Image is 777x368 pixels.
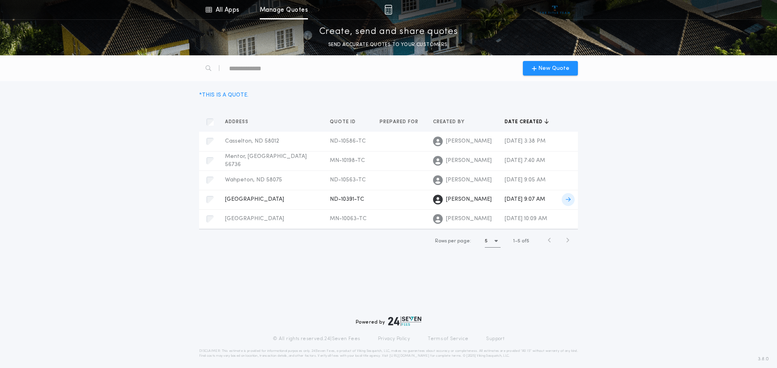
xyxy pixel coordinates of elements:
span: [PERSON_NAME] [446,157,492,165]
p: DISCLAIMER: This estimate is provided for informational purposes only. 24|Seven Fees, a product o... [199,349,578,358]
div: Powered by [356,316,421,326]
span: Mentor, [GEOGRAPHIC_DATA] 56736 [225,154,307,168]
img: logo [388,316,421,326]
span: MN-10063-TC [330,216,367,222]
span: [DATE] 9:05 AM [505,177,546,183]
button: Quote ID [330,118,362,126]
span: [DATE] 3:38 PM [505,138,546,144]
span: MN-10198-TC [330,158,365,164]
span: [GEOGRAPHIC_DATA] [225,196,284,202]
button: Date created [505,118,549,126]
span: [DATE] 7:40 AM [505,158,545,164]
button: 5 [485,235,501,248]
span: Address [225,119,250,125]
a: [URL][DOMAIN_NAME] [389,354,429,357]
span: 5 [518,239,520,244]
span: [PERSON_NAME] [446,215,492,223]
h1: 5 [485,237,488,245]
span: [PERSON_NAME] [446,196,492,204]
a: Privacy Policy [378,336,410,342]
span: New Quote [538,64,569,73]
p: SEND ACCURATE QUOTES TO YOUR CUSTOMERS. [328,41,449,49]
div: * THIS IS A QUOTE. [199,91,248,99]
p: © All rights reserved. 24|Seven Fees [273,336,360,342]
button: Address [225,118,255,126]
a: Terms of Service [428,336,468,342]
span: [PERSON_NAME] [446,137,492,145]
span: of 5 [522,238,529,245]
span: Created by [433,119,466,125]
span: [DATE] 10:09 AM [505,216,547,222]
span: Rows per page: [435,239,471,244]
span: [DATE] 9:07 AM [505,196,545,202]
span: ND-10391-TC [330,196,364,202]
span: Wahpeton, ND 58075 [225,177,282,183]
img: vs-icon [540,6,570,14]
a: Support [486,336,504,342]
button: New Quote [523,61,578,76]
img: img [384,5,392,15]
button: Created by [433,118,471,126]
span: Quote ID [330,119,357,125]
span: 1 [513,239,515,244]
span: ND-10563-TC [330,177,366,183]
p: Create, send and share quotes [319,25,458,38]
span: Casselton, ND 58012 [225,138,279,144]
span: Prepared for [380,119,420,125]
span: 3.8.0 [758,355,769,363]
span: Date created [505,119,544,125]
span: [GEOGRAPHIC_DATA] [225,216,284,222]
span: [PERSON_NAME] [446,176,492,184]
span: ND-10586-TC [330,138,366,144]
